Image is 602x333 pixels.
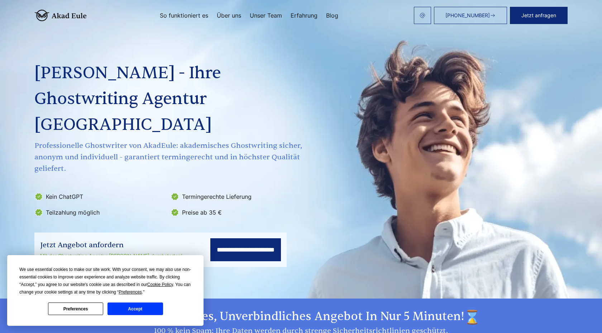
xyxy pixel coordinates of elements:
[510,7,568,24] button: Jetzt anfragen
[7,255,204,326] div: Cookie Consent Prompt
[107,302,163,315] button: Accept
[291,13,317,18] a: Erfahrung
[34,10,87,21] img: logo
[40,252,182,260] div: Mit der Ghostwriting Agentur [PERSON_NAME] durchstarten!
[420,13,425,18] img: email
[464,309,480,325] img: time
[119,290,142,295] span: Preferences
[34,140,304,174] span: Professionelle Ghostwriter von AkadEule: akademisches Ghostwriting sicher, anonym und individuell...
[34,309,568,325] h2: Ihr persönliches, unverbindliches Angebot in nur 5 Minuten!
[34,207,166,218] li: Teilzahlung möglich
[445,13,490,18] span: [PHONE_NUMBER]
[160,13,208,18] a: So funktioniert es
[250,13,282,18] a: Unser Team
[171,207,302,218] li: Preise ab 35 €
[48,302,103,315] button: Preferences
[34,191,166,202] li: Kein ChatGPT
[34,60,304,138] h1: [PERSON_NAME] - Ihre Ghostwriting Agentur [GEOGRAPHIC_DATA]
[40,239,182,251] div: Jetzt Angebot anfordern
[326,13,338,18] a: Blog
[19,266,191,296] div: We use essential cookies to make our site work. With your consent, we may also use non-essential ...
[217,13,241,18] a: Über uns
[147,282,173,287] span: Cookie Policy
[171,191,302,202] li: Termingerechte Lieferung
[434,7,507,24] a: [PHONE_NUMBER]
